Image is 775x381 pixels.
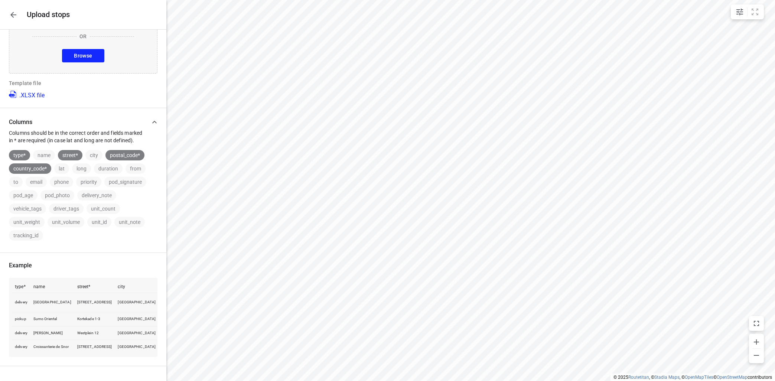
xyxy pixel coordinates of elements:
[30,312,74,326] td: Sumo Oriental
[87,219,111,225] span: unit_id
[30,326,74,340] td: [PERSON_NAME]
[30,340,74,354] td: Croissanterie de Snor
[27,10,70,19] h5: Upload stops
[9,115,157,144] div: ColumnsColumns should be in the correct order and fields marked in * are required (in case lat an...
[9,152,30,158] span: type*
[9,79,157,87] p: Template file
[9,118,147,126] p: Columns
[74,312,115,326] td: Kortekade 1-3
[50,179,73,185] span: phone
[717,375,748,380] a: OpenStreetMap
[115,312,159,326] td: [GEOGRAPHIC_DATA]
[30,293,74,312] td: [GEOGRAPHIC_DATA]
[74,326,115,340] td: Westplein 12
[114,219,145,225] span: unit_note
[49,206,84,212] span: driver_tags
[79,33,87,40] p: OR
[9,144,157,241] div: ColumnsColumns should be in the correct order and fields marked in * are required (in case lat an...
[613,375,772,380] li: © 2025 , © , © © contributors
[9,262,157,269] p: Example
[40,192,74,198] span: pod_photo
[12,293,30,312] td: delivery
[58,152,82,158] span: street*
[9,206,46,212] span: vehicle_tags
[9,232,43,238] span: tracking_id
[654,375,680,380] a: Stadia Maps
[54,166,69,172] span: lat
[9,90,18,99] img: XLSX
[9,179,23,185] span: to
[12,281,30,293] th: type*
[12,340,30,354] td: delivery
[685,375,713,380] a: OpenMapTiles
[87,206,120,212] span: unit_count
[9,129,147,144] p: Columns should be in the correct order and fields marked in * are required (in case lat and long ...
[76,179,101,185] span: priority
[115,326,159,340] td: [GEOGRAPHIC_DATA]
[9,192,38,198] span: pod_age
[9,166,51,172] span: country_code*
[731,4,764,19] div: small contained button group
[85,152,102,158] span: city
[30,281,74,293] th: name
[105,152,144,158] span: postal_code*
[628,375,649,380] a: Routetitan
[115,281,159,293] th: city
[104,179,146,185] span: pod_signature
[9,90,45,99] a: .XLSX file
[48,219,84,225] span: unit_volume
[12,326,30,340] td: delivery
[74,51,92,61] span: Browse
[9,219,45,225] span: unit_weight
[115,340,159,354] td: [GEOGRAPHIC_DATA]
[74,340,115,354] td: [STREET_ADDRESS]
[77,192,116,198] span: delivery_note
[74,293,115,312] td: [STREET_ADDRESS]
[33,152,55,158] span: name
[62,49,104,62] button: Browse
[94,166,123,172] span: duration
[115,293,159,312] td: [GEOGRAPHIC_DATA]
[26,179,47,185] span: email
[126,166,146,172] span: from
[72,166,91,172] span: long
[732,4,747,19] button: Map settings
[12,312,30,326] td: pickup
[74,281,115,293] th: street*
